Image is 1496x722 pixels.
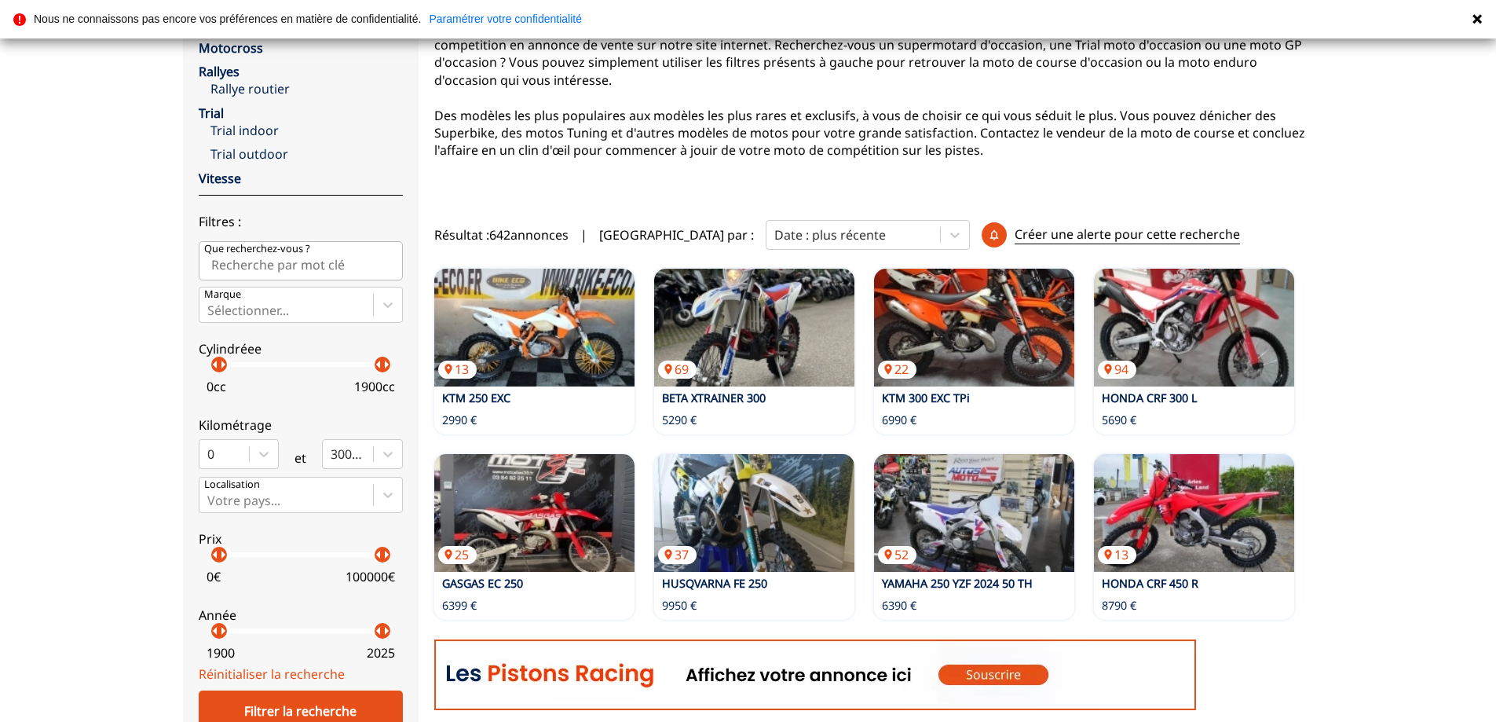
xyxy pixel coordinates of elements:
a: Trial indoor [210,122,403,139]
img: KTM 300 EXC TPi [874,269,1074,387]
p: arrow_right [377,355,396,374]
a: GASGAS EC 25025 [434,454,635,572]
span: | [580,226,587,244]
a: YAMAHA 250 YZF 2024 50 TH52 [874,454,1074,572]
a: HUSQVARNA FE 25037 [654,454,854,572]
a: Rallye routier [210,80,403,97]
img: GASGAS EC 250 [434,454,635,572]
p: Cylindréee [199,340,403,357]
p: 8790 € [1102,598,1136,614]
p: 1900 [207,644,235,662]
img: HUSQVARNA FE 250 [654,454,854,572]
a: GASGAS EC 250 [442,576,523,591]
p: Créer une alerte pour cette recherche [1015,225,1240,244]
p: 9950 € [662,598,697,614]
p: arrow_right [377,621,396,640]
p: arrow_left [369,621,388,640]
p: arrow_left [206,545,225,564]
p: Année [199,607,403,624]
a: HONDA CRF 300 L [1102,390,1198,405]
p: Marque [204,288,241,302]
p: et [294,449,306,467]
p: Que recherchez-vous ? [204,242,310,256]
a: HONDA CRF 300 L94 [1094,269,1294,387]
a: KTM 250 EXC13 [434,269,635,387]
span: Résultat : 642 annonces [434,226,569,244]
img: KTM 250 EXC [434,269,635,387]
p: 0 cc [207,378,226,395]
p: 25 [438,546,477,563]
input: 0 [207,447,210,461]
img: HONDA CRF 300 L [1094,269,1294,387]
p: 5290 € [662,412,697,428]
p: 13 [438,361,477,378]
a: KTM 300 EXC TPi22 [874,269,1074,387]
p: Élégantes, puissantes et fascinantes, les motos de course en jettent ! Si vous avez toujours rêvé... [434,1,1314,159]
input: Votre pays... [207,493,210,508]
p: 94 [1098,361,1136,378]
input: 300000 [331,447,334,461]
a: Vitesse [199,170,241,187]
input: MarqueSélectionner... [207,303,210,317]
p: 2990 € [442,412,477,428]
a: Paramétrer votre confidentialité [429,13,582,24]
a: HUSQVARNA FE 250 [662,576,767,591]
p: Kilométrage [199,416,403,434]
p: arrow_right [214,355,232,374]
p: 22 [878,361,916,378]
p: Localisation [204,478,260,492]
p: Prix [199,530,403,548]
a: KTM 300 EXC TPi [882,390,970,405]
a: BETA XTRAINER 30069 [654,269,854,387]
p: arrow_right [377,545,396,564]
input: Que recherchez-vous ? [199,241,403,280]
a: KTM 250 EXC [442,390,510,405]
p: [GEOGRAPHIC_DATA] par : [599,226,754,244]
a: Trial [199,104,224,122]
p: arrow_left [369,545,388,564]
p: 100000 € [346,568,395,585]
p: 6990 € [882,412,916,428]
a: Trial outdoor [210,145,403,163]
p: arrow_right [214,621,232,640]
a: HONDA CRF 450 R [1102,576,1198,591]
a: Réinitialiser la recherche [199,665,345,683]
p: 69 [658,361,697,378]
img: YAMAHA 250 YZF 2024 50 TH [874,454,1074,572]
p: 5690 € [1102,412,1136,428]
p: 37 [658,546,697,563]
img: HONDA CRF 450 R [1094,454,1294,572]
a: Motocross [199,39,263,57]
p: 0 € [207,568,221,585]
p: 52 [878,546,916,563]
p: 13 [1098,546,1136,563]
p: Filtres : [199,213,403,230]
img: BETA XTRAINER 300 [654,269,854,387]
a: Rallyes [199,63,240,80]
p: 1900 cc [354,378,395,395]
a: YAMAHA 250 YZF 2024 50 TH [882,576,1033,591]
p: 6390 € [882,598,916,614]
a: HONDA CRF 450 R13 [1094,454,1294,572]
a: BETA XTRAINER 300 [662,390,766,405]
p: arrow_right [214,545,232,564]
p: arrow_left [206,621,225,640]
p: arrow_left [206,355,225,374]
p: arrow_left [369,355,388,374]
p: Nous ne connaissons pas encore vos préférences en matière de confidentialité. [34,13,421,24]
p: 2025 [367,644,395,662]
p: 6399 € [442,598,477,614]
